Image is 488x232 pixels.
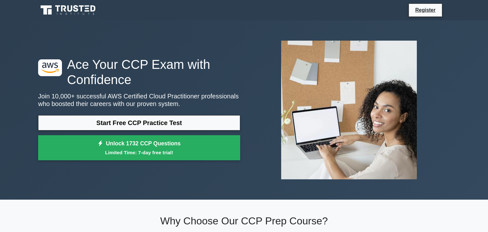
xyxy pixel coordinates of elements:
[38,57,240,87] h1: Ace Your CCP Exam with Confidence
[46,149,232,156] small: Limited Time: 7-day free trial!
[38,115,240,130] a: Start Free CCP Practice Test
[411,6,439,14] a: Register
[38,215,450,227] h2: Why Choose Our CCP Prep Course?
[38,92,240,108] p: Join 10,000+ successful AWS Certified Cloud Practitioner professionals who boosted their careers ...
[38,135,240,161] a: Unlock 1732 CCP QuestionsLimited Time: 7-day free trial!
